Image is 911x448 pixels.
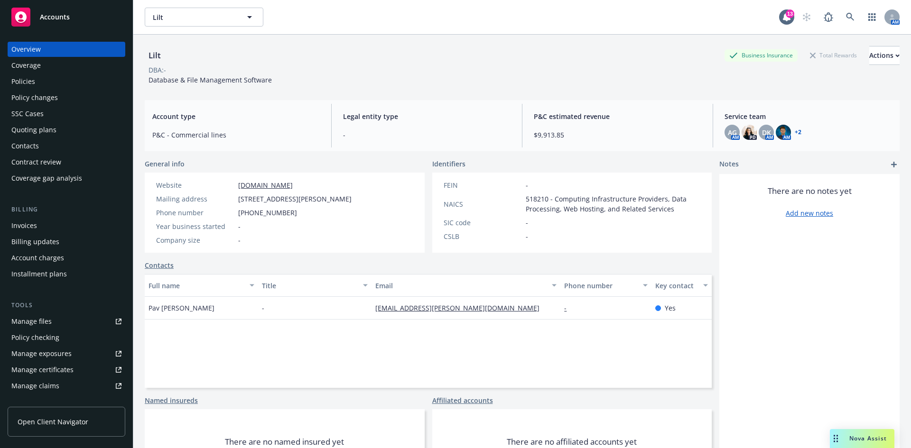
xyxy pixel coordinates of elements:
[665,303,676,313] span: Yes
[372,274,560,297] button: Email
[145,260,174,270] a: Contacts
[145,395,198,405] a: Named insureds
[8,106,125,121] a: SSC Cases
[797,8,816,27] a: Start snowing
[149,75,272,84] span: Database & File Management Software
[145,274,258,297] button: Full name
[11,234,59,249] div: Billing updates
[238,221,241,231] span: -
[11,74,35,89] div: Policies
[8,346,125,361] a: Manage exposures
[238,194,352,204] span: [STREET_ADDRESS][PERSON_NAME]
[343,111,511,121] span: Legal entity type
[149,65,166,75] div: DBA: -
[444,231,522,241] div: CSLB
[841,8,860,27] a: Search
[145,8,263,27] button: Lilt
[11,122,56,137] div: Quoting plans
[8,394,125,410] a: Manage BORs
[152,111,320,121] span: Account type
[11,106,44,121] div: SSC Cases
[719,159,739,170] span: Notes
[8,155,125,170] a: Contract review
[11,250,64,265] div: Account charges
[651,274,712,297] button: Key contact
[8,90,125,105] a: Policy changes
[11,346,72,361] div: Manage exposures
[156,180,234,190] div: Website
[11,314,52,329] div: Manage files
[762,128,771,137] span: DK
[8,301,125,310] div: Tools
[768,185,852,197] span: There are no notes yet
[225,436,344,448] span: There are no named insured yet
[655,281,697,291] div: Key contact
[507,436,637,448] span: There are no affiliated accounts yet
[8,58,125,73] a: Coverage
[11,42,41,57] div: Overview
[149,281,244,291] div: Full name
[526,218,528,228] span: -
[145,159,185,169] span: General info
[8,330,125,345] a: Policy checking
[11,138,39,154] div: Contacts
[444,180,522,190] div: FEIN
[776,125,791,140] img: photo
[863,8,882,27] a: Switch app
[40,13,70,21] span: Accounts
[526,180,528,190] span: -
[8,266,125,282] a: Installment plans
[8,122,125,137] a: Quoting plans
[11,378,59,393] div: Manage claims
[819,8,838,27] a: Report a Bug
[11,330,59,345] div: Policy checking
[156,208,234,218] div: Phone number
[156,235,234,245] div: Company size
[725,49,798,61] div: Business Insurance
[11,218,37,233] div: Invoices
[343,130,511,140] span: -
[432,395,493,405] a: Affiliated accounts
[8,378,125,393] a: Manage claims
[728,128,737,137] span: AG
[375,303,547,312] a: [EMAIL_ADDRESS][PERSON_NAME][DOMAIN_NAME]
[8,4,125,30] a: Accounts
[156,194,234,204] div: Mailing address
[11,362,74,377] div: Manage certificates
[8,234,125,249] a: Billing updates
[375,281,546,291] div: Email
[11,58,41,73] div: Coverage
[444,218,522,228] div: SIC code
[8,74,125,89] a: Policies
[805,49,862,61] div: Total Rewards
[795,129,801,135] a: +2
[830,429,842,448] div: Drag to move
[849,434,887,442] span: Nova Assist
[145,49,165,62] div: Lilt
[526,231,528,241] span: -
[432,159,465,169] span: Identifiers
[262,303,264,313] span: -
[869,46,900,65] button: Actions
[238,208,297,218] span: [PHONE_NUMBER]
[8,42,125,57] a: Overview
[11,155,61,170] div: Contract review
[8,205,125,214] div: Billing
[786,9,794,18] div: 13
[534,111,701,121] span: P&C estimated revenue
[11,266,67,282] div: Installment plans
[258,274,372,297] button: Title
[725,111,892,121] span: Service team
[564,303,574,312] a: -
[8,218,125,233] a: Invoices
[830,429,894,448] button: Nova Assist
[238,181,293,190] a: [DOMAIN_NAME]
[152,130,320,140] span: P&C - Commercial lines
[8,171,125,186] a: Coverage gap analysis
[18,417,88,427] span: Open Client Navigator
[11,171,82,186] div: Coverage gap analysis
[560,274,651,297] button: Phone number
[8,138,125,154] a: Contacts
[564,281,637,291] div: Phone number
